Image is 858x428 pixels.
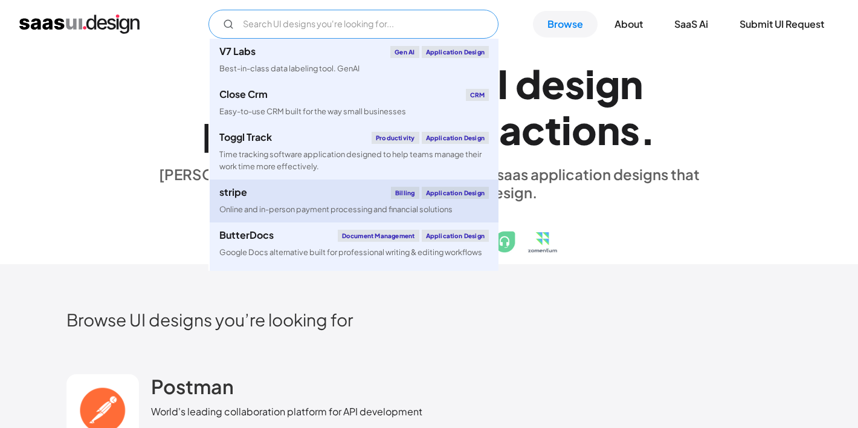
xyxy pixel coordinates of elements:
div: Application Design [422,46,489,58]
div: Google Docs alternative built for professional writing & editing workflows [219,247,482,258]
a: Toggl TrackProductivityApplication DesignTime tracking software application designed to help team... [210,125,498,179]
div: Productivity [372,132,419,144]
a: About [600,11,657,37]
div: s [620,106,640,153]
div: World's leading collaboration platform for API development [151,404,422,419]
div: Gen AI [390,46,419,58]
input: Search UI designs you're looking for... [208,10,498,39]
a: Postman [151,374,234,404]
div: a [499,106,521,153]
a: Close CrmCRMEasy-to-use CRM built for the way small businesses [210,82,498,125]
div: Close Crm [219,89,268,99]
div: t [545,106,561,153]
div: d [515,60,541,107]
div: [PERSON_NAME] is a hand-picked collection of saas application designs that exhibit the best in cl... [151,165,707,201]
a: klaviyoEmail MarketingApplication DesignCreate personalised customer experiences across email, SM... [210,265,498,320]
div: stripe [219,187,247,197]
div: Application Design [422,230,489,242]
div: g [595,60,620,107]
div: Billing [391,187,419,199]
div: Application Design [422,187,489,199]
a: Submit UI Request [725,11,839,37]
div: n [620,60,643,107]
form: Email Form [208,10,498,39]
a: ButterDocsDocument ManagementApplication DesignGoogle Docs alternative built for professional wri... [210,222,498,265]
div: I [497,60,508,107]
div: Online and in-person payment processing and financial solutions [219,204,453,215]
div: Toggl Track [219,132,272,142]
h1: Explore SaaS UI design patterns & interactions. [151,60,707,154]
div: o [572,106,597,153]
div: p [202,106,228,153]
div: s [565,60,585,107]
h2: Postman [151,374,234,398]
a: V7 LabsGen AIApplication DesignBest-in-class data labeling tool. GenAI [210,39,498,82]
div: c [521,106,545,153]
div: i [585,60,595,107]
div: V7 Labs [219,47,256,56]
div: Easy-to-use CRM built for the way small businesses [219,106,406,117]
a: Browse [533,11,598,37]
div: e [541,60,565,107]
div: Document Management [338,230,419,242]
a: home [19,15,140,34]
div: n [597,106,620,153]
div: ButterDocs [219,230,274,240]
div: Time tracking software application designed to help teams manage their work time more effectively. [219,149,489,172]
a: stripeBillingApplication DesignOnline and in-person payment processing and financial solutions [210,180,498,222]
h2: Browse UI designs you’re looking for [66,309,792,330]
div: Best-in-class data labeling tool. GenAI [219,63,360,74]
div: Application Design [422,132,489,144]
div: i [561,106,572,153]
div: . [640,106,656,153]
a: SaaS Ai [660,11,723,37]
div: CRM [466,89,489,101]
